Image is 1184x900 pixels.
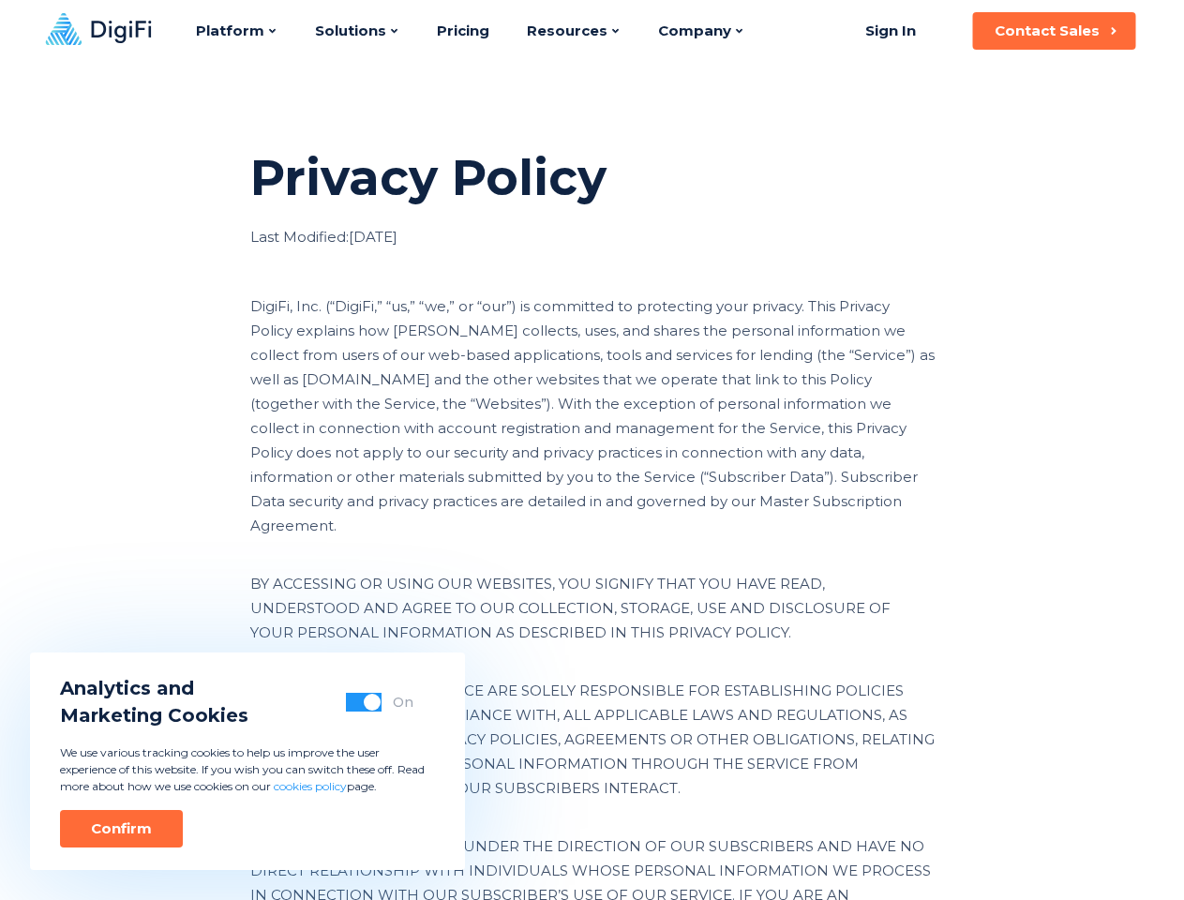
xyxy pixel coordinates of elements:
button: Confirm [60,810,183,847]
a: cookies policy [274,779,347,793]
p: We use various tracking cookies to help us improve the user experience of this website. If you wi... [60,744,435,795]
span: Marketing Cookies [60,702,248,729]
div: DigiFi, Inc. (“DigiFi,” “us,” “we,” or “our”) is committed to protecting your privacy. This Priva... [250,294,935,538]
div: Privacy Policy [250,150,935,206]
div: Last Modified: [DATE] [250,225,935,249]
div: Confirm [91,819,152,838]
button: Contact Sales [972,12,1135,50]
div: On [393,693,413,712]
a: Sign In [842,12,938,50]
div: BY ACCESSING OR USING OUR WEBSITES, YOU SIGNIFY THAT YOU HAVE READ, UNDERSTOOD AND AGREE TO OUR C... [250,572,935,645]
span: Analytics and [60,675,248,702]
div: SUBSCRIBERS TO OUR SERVICE ARE SOLELY RESPONSIBLE FOR ESTABLISHING POLICIES FOR, AND ENSURING COM... [250,679,935,801]
div: Contact Sales [995,22,1100,40]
